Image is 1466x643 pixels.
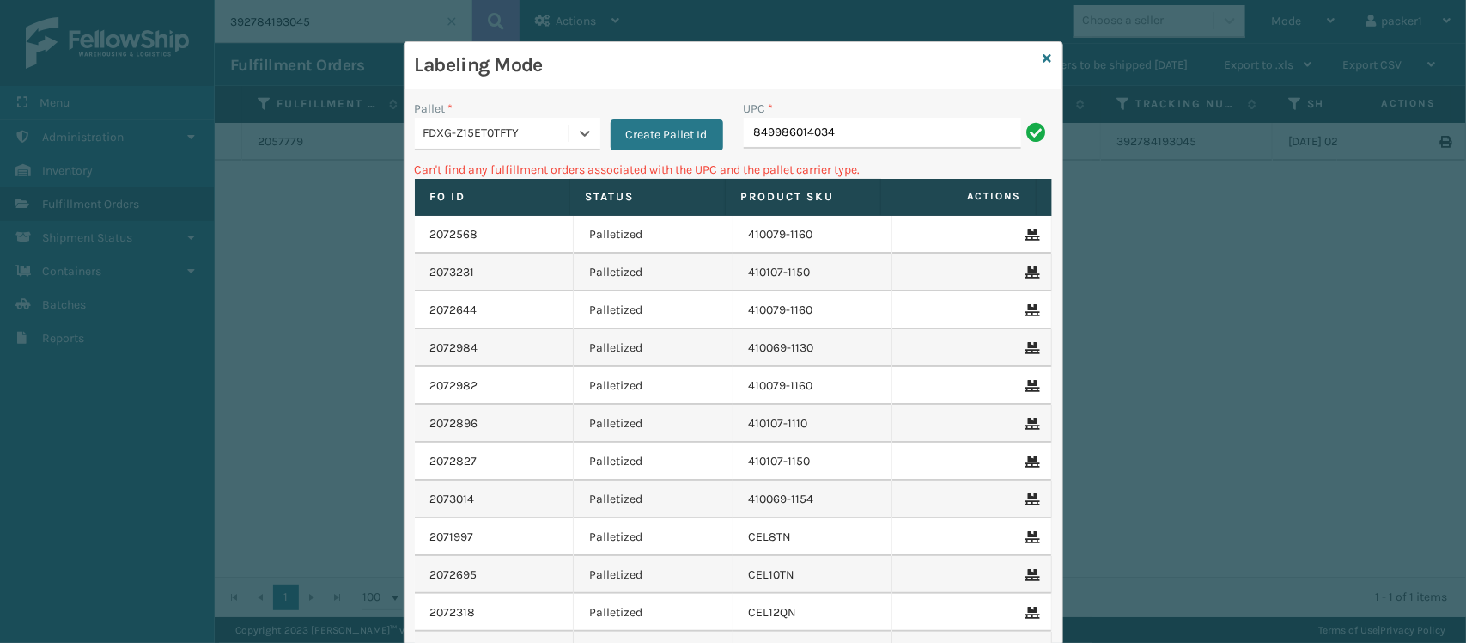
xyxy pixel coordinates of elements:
[430,529,474,546] a: 2071997
[886,182,1032,211] span: Actions
[733,594,893,632] td: CEL12QN
[574,518,733,556] td: Palletized
[430,415,478,432] a: 2072896
[574,443,733,481] td: Palletized
[574,594,733,632] td: Palletized
[430,189,554,205] label: Fo Id
[430,566,478,584] a: 2072695
[430,377,478,395] a: 2072982
[574,254,733,291] td: Palletized
[415,161,1052,179] p: Can't find any fulfillment orders associated with the UPC and the pallet carrier type.
[574,367,733,405] td: Palletized
[430,491,475,508] a: 2073014
[733,216,893,254] td: 410079-1160
[1025,456,1036,468] i: Remove From Pallet
[733,556,893,594] td: CEL10TN
[430,340,478,357] a: 2072984
[574,329,733,367] td: Palletized
[733,481,893,518] td: 410069-1154
[1025,531,1036,543] i: Remove From Pallet
[1025,569,1036,581] i: Remove From Pallet
[430,264,475,281] a: 2073231
[430,604,476,622] a: 2072318
[574,216,733,254] td: Palletized
[733,254,893,291] td: 410107-1150
[1025,418,1036,430] i: Remove From Pallet
[1025,229,1036,241] i: Remove From Pallet
[574,291,733,329] td: Palletized
[586,189,709,205] label: Status
[1025,266,1036,279] i: Remove From Pallet
[733,329,893,367] td: 410069-1130
[574,556,733,594] td: Palletized
[741,189,865,205] label: Product SKU
[1025,342,1036,354] i: Remove From Pallet
[1025,380,1036,392] i: Remove From Pallet
[744,100,774,118] label: UPC
[1025,607,1036,619] i: Remove From Pallet
[1025,493,1036,505] i: Remove From Pallet
[733,367,893,405] td: 410079-1160
[415,100,453,118] label: Pallet
[430,302,478,319] a: 2072644
[733,443,893,481] td: 410107-1150
[1025,304,1036,316] i: Remove From Pallet
[611,119,723,150] button: Create Pallet Id
[574,481,733,518] td: Palletized
[423,125,570,143] div: FDXG-Z15ET0TFTY
[733,518,893,556] td: CEL8TN
[430,226,478,243] a: 2072568
[415,52,1037,78] h3: Labeling Mode
[733,291,893,329] td: 410079-1160
[574,405,733,443] td: Palletized
[733,405,893,443] td: 410107-1110
[430,453,478,470] a: 2072827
